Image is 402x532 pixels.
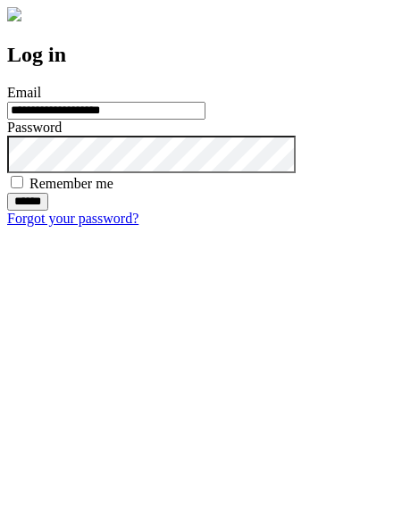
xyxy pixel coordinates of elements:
label: Email [7,85,41,100]
label: Remember me [29,176,113,191]
a: Forgot your password? [7,211,138,226]
label: Password [7,120,62,135]
img: logo-4e3dc11c47720685a147b03b5a06dd966a58ff35d612b21f08c02c0306f2b779.png [7,7,21,21]
h2: Log in [7,43,395,67]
